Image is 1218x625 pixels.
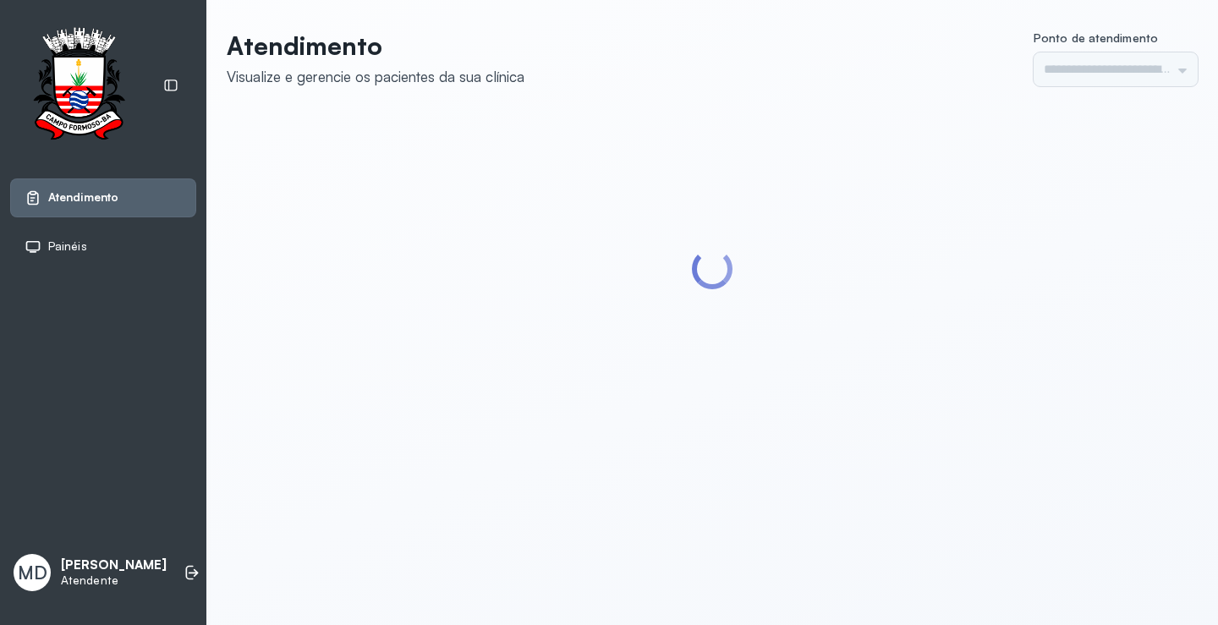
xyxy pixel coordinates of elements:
[227,30,524,61] p: Atendimento
[61,573,167,588] p: Atendente
[227,68,524,85] div: Visualize e gerencie os pacientes da sua clínica
[48,190,118,205] span: Atendimento
[48,239,87,254] span: Painéis
[1034,30,1158,45] span: Ponto de atendimento
[61,557,167,573] p: [PERSON_NAME]
[18,27,140,145] img: Logotipo do estabelecimento
[25,189,182,206] a: Atendimento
